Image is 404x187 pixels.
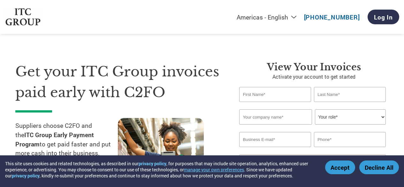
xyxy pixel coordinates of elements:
strong: ITC Group Early Payment Program [15,131,94,148]
div: This site uses cookies and related technologies, as described in our , for purposes that may incl... [5,160,316,179]
a: Log In [368,10,399,24]
button: manage your own preferences [184,167,244,173]
img: supply chain worker [118,118,204,181]
p: Suppliers choose C2FO and the to get paid faster and put more cash into their business. You selec... [15,121,118,186]
button: Decline All [359,160,399,174]
img: ITC Group [5,8,41,26]
div: Invalid company name or company name is too long [239,125,385,129]
div: Inavlid Email Address [239,148,311,152]
h1: Get your ITC Group invoices paid early with C2FO [15,61,220,103]
p: Activate your account to get started [239,73,389,81]
input: Invalid Email format [239,132,311,147]
div: Invalid last name or last name is too long [314,103,385,107]
a: privacy policy [139,160,166,167]
div: Inavlid Phone Number [314,148,385,152]
button: Accept [325,160,355,174]
input: Last Name* [314,87,385,102]
a: [PHONE_NUMBER] [304,13,360,21]
a: privacy policy [12,173,40,179]
input: Your company name* [239,109,312,125]
input: Phone* [314,132,385,147]
div: Invalid first name or first name is too long [239,103,311,107]
select: Title/Role [315,109,385,125]
input: First Name* [239,87,311,102]
h3: View Your Invoices [239,61,389,73]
